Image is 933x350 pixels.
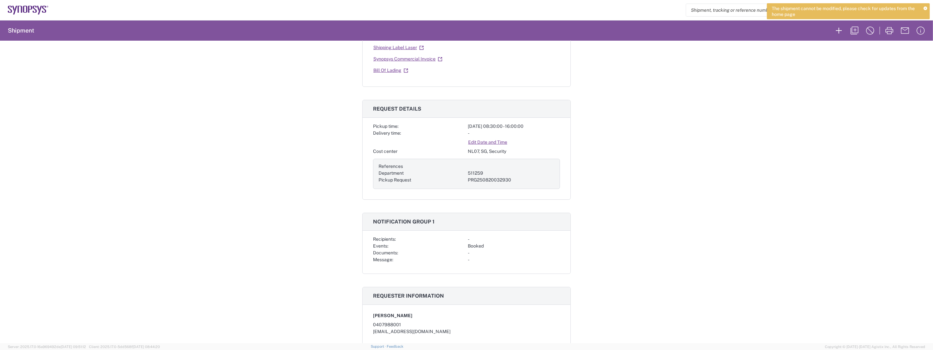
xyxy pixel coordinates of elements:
[373,130,401,136] span: Delivery time:
[373,53,443,65] a: Synopsys Commercial Invoice
[373,243,388,249] span: Events:
[387,344,403,348] a: Feedback
[373,328,560,335] div: [EMAIL_ADDRESS][DOMAIN_NAME]
[468,256,560,263] div: -
[373,65,409,76] a: Bill Of Lading
[61,345,86,349] span: [DATE] 09:51:12
[133,345,160,349] span: [DATE] 08:44:20
[379,170,465,177] div: Department
[373,321,560,328] div: 0407988001
[373,149,397,154] span: Cost center
[686,4,855,16] input: Shipment, tracking or reference number
[468,236,560,243] div: -
[468,130,560,137] div: -
[373,312,412,319] span: [PERSON_NAME]
[772,6,919,17] span: The shipment cannot be modified, please check for updates from the home page
[373,293,444,299] span: Requester information
[825,344,925,350] span: Copyright © [DATE]-[DATE] Agistix Inc., All Rights Reserved
[89,345,160,349] span: Client: 2025.17.0-5dd568f
[468,148,560,155] div: NL07, SG, Security
[373,42,424,53] a: Shipping Label Laser
[373,250,398,255] span: Documents:
[373,219,435,225] span: Notification group 1
[373,106,421,112] span: Request details
[373,236,396,242] span: Recipients:
[468,170,554,177] div: 511259
[371,344,387,348] a: Support
[468,243,484,249] span: Booked
[8,27,34,34] h2: Shipment
[468,249,560,256] div: -
[468,137,508,148] a: Edit Date and Time
[468,177,554,183] div: PRG250820032930
[8,345,86,349] span: Server: 2025.17.0-16a969492de
[379,164,403,169] span: References
[373,257,393,262] span: Message:
[468,123,560,130] div: [DATE] 08:30:00 - 16:00:00
[373,124,398,129] span: Pickup time:
[379,177,465,183] div: Pickup Request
